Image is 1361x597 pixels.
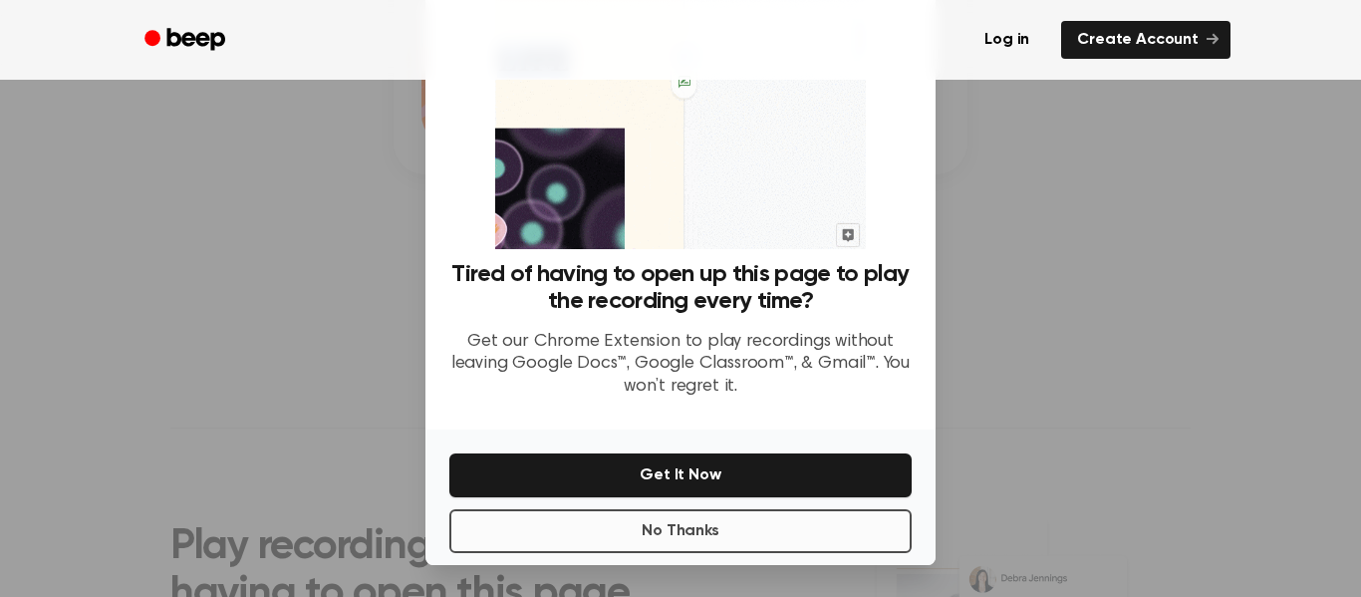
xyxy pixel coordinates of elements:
[1061,21,1230,59] a: Create Account
[449,331,912,399] p: Get our Chrome Extension to play recordings without leaving Google Docs™, Google Classroom™, & Gm...
[449,509,912,553] button: No Thanks
[449,453,912,497] button: Get It Now
[964,17,1049,63] a: Log in
[131,21,243,60] a: Beep
[449,261,912,315] h3: Tired of having to open up this page to play the recording every time?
